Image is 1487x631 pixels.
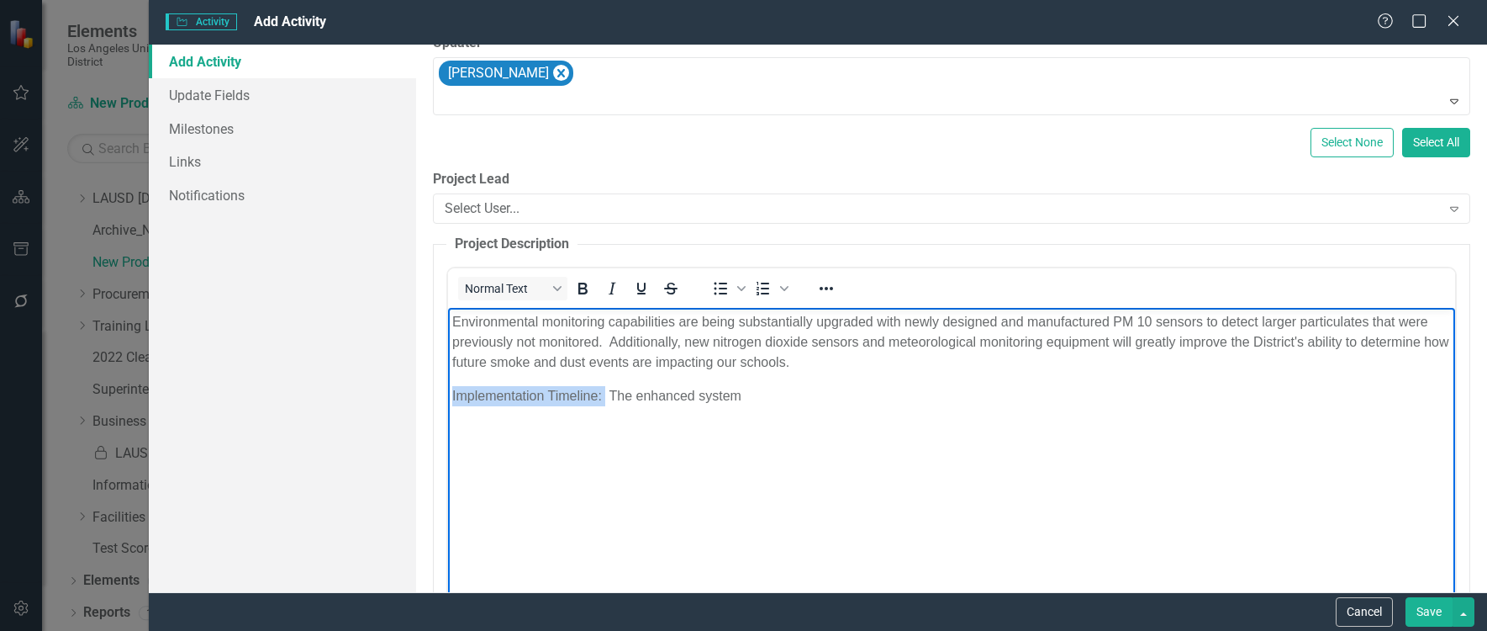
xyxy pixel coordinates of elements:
div: Bullet list [706,277,748,300]
button: Italic [598,277,626,300]
button: Select All [1402,128,1470,157]
a: Update Fields [149,78,416,112]
span: Activity [166,13,237,30]
button: Select None [1310,128,1394,157]
label: Project Lead [433,170,1470,189]
legend: Project Description [446,235,577,254]
a: Milestones [149,112,416,146]
button: Save [1405,597,1453,627]
div: Numbered list [749,277,791,300]
button: Block Normal Text [458,277,567,300]
div: Remove Carlos Torres [553,65,569,81]
div: Select User... [445,199,1440,219]
iframe: Rich Text Area [448,308,1455,602]
a: Links [149,145,416,178]
span: Add Activity [254,13,326,29]
button: Reveal or hide additional toolbar items [812,277,841,300]
a: Add Activity [149,45,416,78]
button: Bold [568,277,597,300]
div: [PERSON_NAME] [443,61,551,86]
button: Cancel [1336,597,1393,627]
span: Normal Text [465,282,547,295]
button: Strikethrough [656,277,685,300]
button: Underline [627,277,656,300]
a: Notifications [149,178,416,212]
